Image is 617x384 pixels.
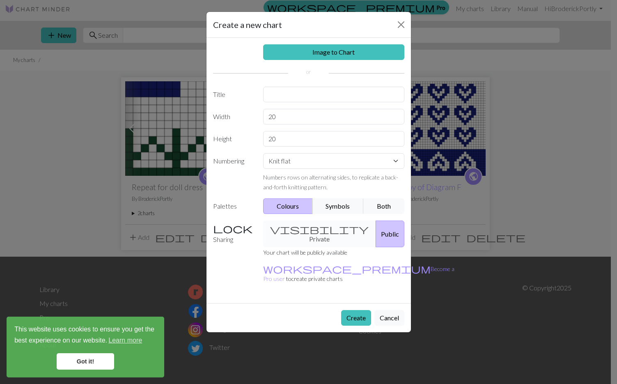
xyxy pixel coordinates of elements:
small: Your chart will be publicly available [263,249,347,256]
a: Image to Chart [263,44,404,60]
label: Width [208,109,259,124]
button: Colours [263,198,313,214]
button: Create [341,310,371,326]
button: Close [395,18,408,31]
a: dismiss cookie message [57,353,114,370]
span: workspace_premium [263,263,431,274]
a: learn more about cookies [107,334,143,347]
label: Palettes [208,198,259,214]
button: Public [376,221,404,247]
small: to create private charts [263,265,454,282]
button: Cancel [374,310,404,326]
div: cookieconsent [7,317,164,377]
button: Both [363,198,404,214]
a: Become a Pro user [263,265,454,282]
label: Numbering [208,153,259,192]
button: Symbols [312,198,364,214]
label: Height [208,131,259,147]
label: Title [208,87,259,102]
h5: Create a new chart [213,18,282,31]
span: This website uses cookies to ensure you get the best experience on our website. [14,324,156,347]
label: Sharing [208,221,259,247]
small: Numbers rows on alternating sides, to replicate a back-and-forth knitting pattern. [263,174,398,191]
